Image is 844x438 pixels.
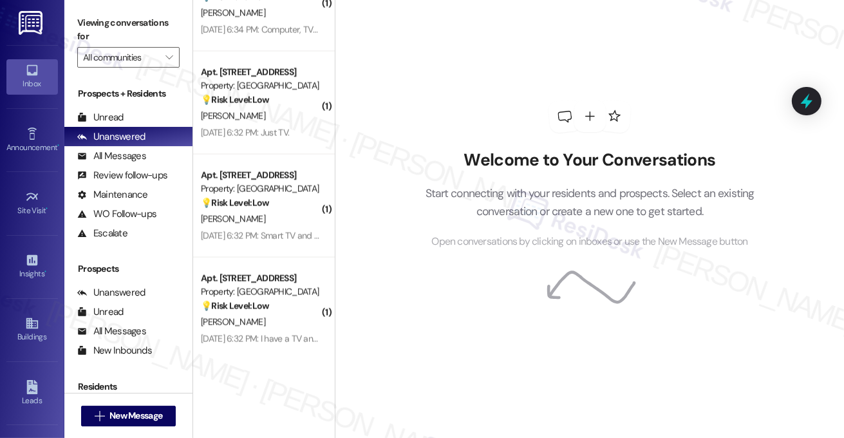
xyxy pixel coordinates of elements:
[95,411,104,421] i: 
[201,169,320,182] div: Apt. [STREET_ADDRESS]
[431,234,747,250] span: Open conversations by clicking on inboxes or use the New Message button
[201,24,349,35] div: [DATE] 6:34 PM: Computer, TV & phone.
[109,409,162,423] span: New Message
[57,141,59,150] span: •
[44,267,46,276] span: •
[77,325,146,338] div: All Messages
[77,13,180,47] label: Viewing conversations for
[201,66,320,79] div: Apt. [STREET_ADDRESS]
[201,182,320,196] div: Property: [GEOGRAPHIC_DATA]
[64,87,192,100] div: Prospects + Residents
[77,344,152,357] div: New Inbounds
[201,127,289,138] div: [DATE] 6:32 PM: Just TV.
[201,79,320,93] div: Property: [GEOGRAPHIC_DATA]
[77,130,145,144] div: Unanswered
[201,272,320,285] div: Apt. [STREET_ADDRESS]
[201,316,265,328] span: [PERSON_NAME]
[406,150,774,171] h2: Welcome to Your Conversations
[77,207,156,221] div: WO Follow-ups
[77,149,146,163] div: All Messages
[77,286,145,300] div: Unanswered
[77,169,167,182] div: Review follow-ups
[201,94,269,106] strong: 💡 Risk Level: Low
[406,184,774,221] p: Start connecting with your residents and prospects. Select an existing conversation or create a n...
[77,227,127,240] div: Escalate
[201,333,471,345] div: [DATE] 6:32 PM: I have a TV and a phone and I'm about to get another TV
[64,380,192,394] div: Residents
[6,376,58,411] a: Leads
[201,197,269,209] strong: 💡 Risk Level: Low
[201,7,265,19] span: [PERSON_NAME]
[201,300,269,312] strong: 💡 Risk Level: Low
[6,186,58,221] a: Site Visit •
[165,52,173,62] i: 
[201,213,265,225] span: [PERSON_NAME]
[201,110,265,122] span: [PERSON_NAME]
[201,230,464,242] div: [DATE] 6:32 PM: Smart TV and gaming console and phones and laptop
[77,188,148,202] div: Maintenance
[81,406,176,426] button: New Message
[77,111,124,124] div: Unread
[6,312,58,347] a: Buildings
[6,59,58,94] a: Inbox
[77,305,124,319] div: Unread
[201,285,320,299] div: Property: [GEOGRAPHIC_DATA]
[6,249,58,284] a: Insights •
[46,204,48,213] span: •
[83,47,159,68] input: All communities
[64,262,192,276] div: Prospects
[19,11,45,35] img: ResiDesk Logo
